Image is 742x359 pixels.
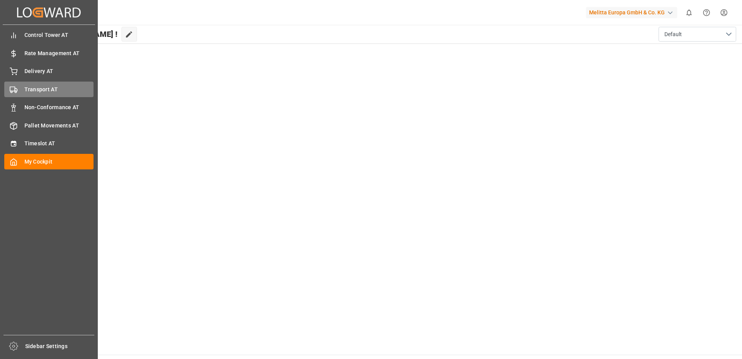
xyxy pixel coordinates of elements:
[4,45,94,61] a: Rate Management AT
[4,136,94,151] a: Timeslot AT
[586,5,680,20] button: Melitta Europa GmbH & Co. KG
[24,158,94,166] span: My Cockpit
[24,85,94,94] span: Transport AT
[4,82,94,97] a: Transport AT
[24,49,94,58] span: Rate Management AT
[24,122,94,130] span: Pallet Movements AT
[4,118,94,133] a: Pallet Movements AT
[24,103,94,112] span: Non-Conformance AT
[24,139,94,148] span: Timeslot AT
[24,31,94,39] span: Control Tower AT
[24,67,94,75] span: Delivery AT
[659,27,736,42] button: open menu
[25,342,95,350] span: Sidebar Settings
[4,100,94,115] a: Non-Conformance AT
[680,4,698,21] button: show 0 new notifications
[586,7,677,18] div: Melitta Europa GmbH & Co. KG
[4,64,94,79] a: Delivery AT
[32,27,118,42] span: Hello [PERSON_NAME] !
[698,4,715,21] button: Help Center
[4,28,94,43] a: Control Tower AT
[664,30,682,38] span: Default
[4,154,94,169] a: My Cockpit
